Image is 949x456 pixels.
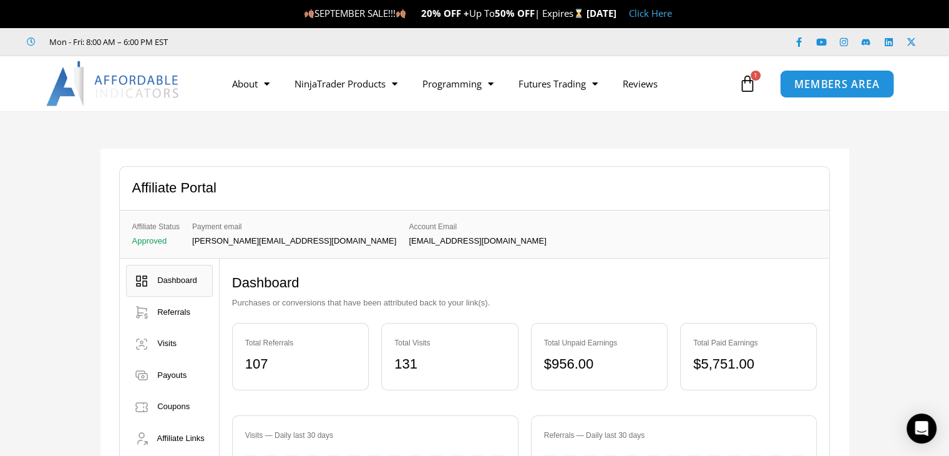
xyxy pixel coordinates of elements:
[157,307,190,317] span: Referrals
[720,66,775,102] a: 1
[394,352,505,377] div: 131
[126,391,213,423] a: Coupons
[126,297,213,329] a: Referrals
[282,69,410,98] a: NinjaTrader Products
[495,7,535,19] strong: 50% OFF
[693,356,701,372] span: $
[126,265,213,297] a: Dashboard
[126,423,213,455] a: Affiliate Links
[780,69,894,97] a: MEMBERS AREA
[693,356,754,372] bdi: 5,751.00
[693,336,804,350] div: Total Paid Earnings
[629,7,672,19] a: Click Here
[185,36,372,48] iframe: Customer reviews powered by Trustpilot
[192,220,396,234] span: Payment email
[544,356,552,372] span: $
[157,402,190,411] span: Coupons
[610,69,670,98] a: Reviews
[220,69,736,98] nav: Menu
[574,9,583,18] img: ⌛
[245,352,356,377] div: 107
[157,370,187,380] span: Payouts
[751,71,761,81] span: 1
[232,274,817,292] h2: Dashboard
[396,9,406,18] img: 🍂
[586,7,616,19] strong: [DATE]
[132,220,180,234] span: Affiliate Status
[304,9,314,18] img: 🍂
[794,79,880,89] span: MEMBERS AREA
[544,356,594,372] bdi: 956.00
[157,339,177,348] span: Visits
[544,336,655,350] div: Total Unpaid Earnings
[409,237,546,245] p: [EMAIL_ADDRESS][DOMAIN_NAME]
[410,69,506,98] a: Programming
[506,69,610,98] a: Futures Trading
[192,237,396,245] p: [PERSON_NAME][EMAIL_ADDRESS][DOMAIN_NAME]
[544,429,804,442] div: Referrals — Daily last 30 days
[132,179,217,197] h2: Affiliate Portal
[220,69,282,98] a: About
[126,360,213,392] a: Payouts
[421,7,469,19] strong: 20% OFF +
[132,237,180,245] p: Approved
[245,336,356,350] div: Total Referrals
[409,220,546,234] span: Account Email
[304,7,586,19] span: SEPTEMBER SALE!!! Up To | Expires
[394,336,505,350] div: Total Visits
[46,61,180,106] img: LogoAI | Affordable Indicators – NinjaTrader
[907,414,937,444] div: Open Intercom Messenger
[126,328,213,360] a: Visits
[157,275,197,285] span: Dashboard
[232,295,817,310] p: Purchases or conversions that have been attributed back to your link(s).
[157,434,204,443] span: Affiliate Links
[245,429,505,442] div: Visits — Daily last 30 days
[46,34,168,49] span: Mon - Fri: 8:00 AM – 6:00 PM EST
